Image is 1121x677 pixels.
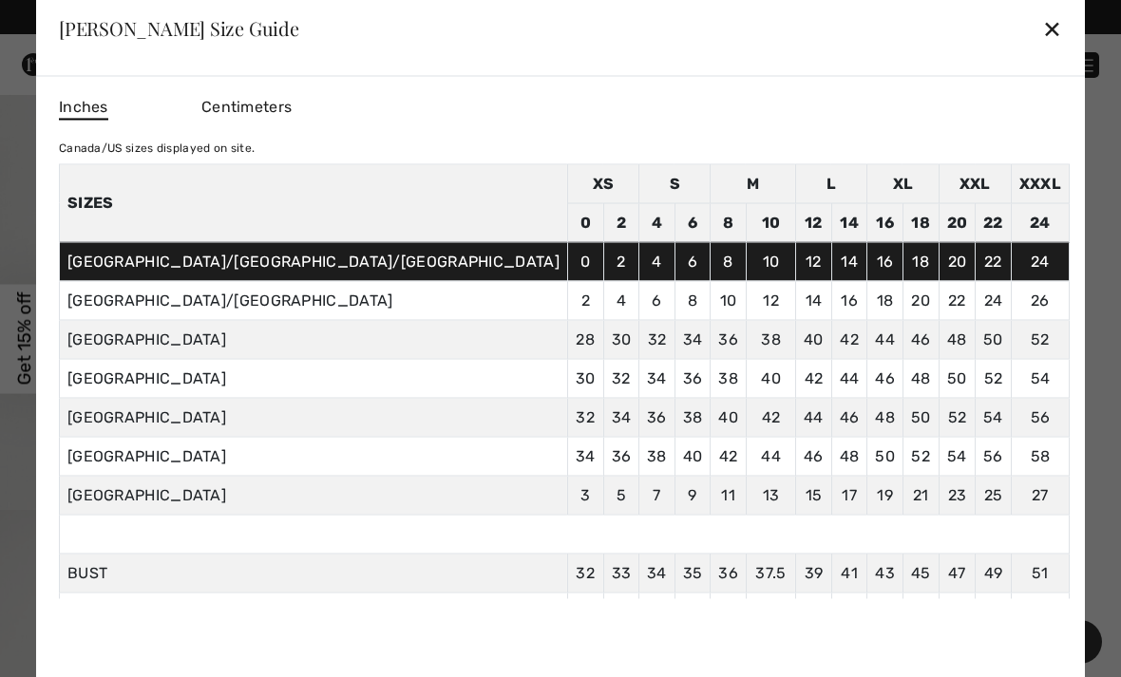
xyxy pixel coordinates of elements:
[875,563,895,581] span: 43
[746,398,795,437] td: 42
[939,320,976,359] td: 48
[867,203,903,242] td: 16
[711,320,747,359] td: 36
[746,320,795,359] td: 38
[796,398,832,437] td: 44
[683,563,703,581] span: 35
[59,437,567,476] td: [GEOGRAPHIC_DATA]
[639,476,675,515] td: 7
[603,242,639,281] td: 2
[639,359,675,398] td: 34
[711,203,747,242] td: 8
[976,320,1012,359] td: 50
[867,164,939,203] td: XL
[939,203,976,242] td: 20
[603,437,639,476] td: 36
[603,320,639,359] td: 30
[711,242,747,281] td: 8
[59,359,567,398] td: [GEOGRAPHIC_DATA]
[976,281,1012,320] td: 24
[711,476,747,515] td: 11
[976,398,1012,437] td: 54
[1042,9,1062,48] div: ✕
[1011,242,1069,281] td: 24
[746,203,795,242] td: 10
[1011,359,1069,398] td: 54
[639,437,675,476] td: 38
[746,359,795,398] td: 40
[1011,437,1069,476] td: 58
[576,563,595,581] span: 32
[201,97,292,115] span: Centimeters
[639,320,675,359] td: 32
[567,437,603,476] td: 34
[59,164,567,242] th: Sizes
[902,476,939,515] td: 21
[796,320,832,359] td: 40
[939,281,976,320] td: 22
[902,203,939,242] td: 18
[612,563,632,581] span: 33
[831,281,867,320] td: 16
[948,563,966,581] span: 47
[902,281,939,320] td: 20
[755,563,786,581] span: 37.5
[984,563,1003,581] span: 49
[867,437,903,476] td: 50
[902,398,939,437] td: 50
[902,242,939,281] td: 18
[976,359,1012,398] td: 52
[718,563,738,581] span: 36
[567,320,603,359] td: 28
[796,242,832,281] td: 12
[711,359,747,398] td: 38
[1011,476,1069,515] td: 27
[939,359,976,398] td: 50
[567,281,603,320] td: 2
[59,139,1070,156] div: Canada/US sizes displayed on site.
[1011,398,1069,437] td: 56
[603,476,639,515] td: 5
[796,281,832,320] td: 14
[59,281,567,320] td: [GEOGRAPHIC_DATA]/[GEOGRAPHIC_DATA]
[567,398,603,437] td: 32
[674,242,711,281] td: 6
[796,437,832,476] td: 46
[831,398,867,437] td: 46
[746,242,795,281] td: 10
[902,320,939,359] td: 46
[911,563,931,581] span: 45
[711,398,747,437] td: 40
[831,476,867,515] td: 17
[567,164,638,203] td: XS
[867,242,903,281] td: 16
[796,359,832,398] td: 42
[59,398,567,437] td: [GEOGRAPHIC_DATA]
[639,281,675,320] td: 6
[746,281,795,320] td: 12
[746,476,795,515] td: 13
[59,476,567,515] td: [GEOGRAPHIC_DATA]
[674,476,711,515] td: 9
[674,281,711,320] td: 8
[711,164,796,203] td: M
[939,242,976,281] td: 20
[796,164,867,203] td: L
[59,95,108,120] span: Inches
[831,437,867,476] td: 48
[939,476,976,515] td: 23
[567,476,603,515] td: 3
[805,563,824,581] span: 39
[902,359,939,398] td: 48
[796,203,832,242] td: 12
[59,592,567,631] td: WAIST
[746,437,795,476] td: 44
[796,476,832,515] td: 15
[647,563,667,581] span: 34
[674,398,711,437] td: 38
[674,437,711,476] td: 40
[639,164,711,203] td: S
[639,398,675,437] td: 36
[831,359,867,398] td: 44
[567,203,603,242] td: 0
